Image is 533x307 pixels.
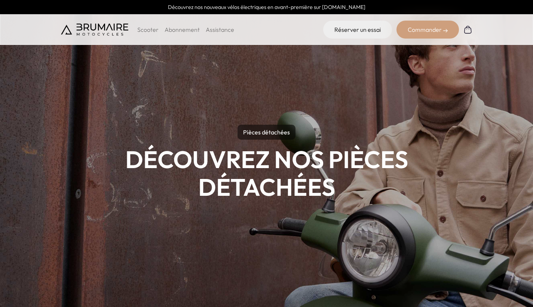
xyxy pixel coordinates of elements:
img: Panier [463,25,472,34]
div: Commander [396,21,459,39]
a: Abonnement [165,26,200,33]
img: Brumaire Motocycles [61,24,128,36]
a: Réserver un essai [323,21,392,39]
h1: Découvrez nos pièces détachées [61,146,472,201]
img: right-arrow-2.png [443,28,448,33]
p: Scooter [137,25,159,34]
p: Pièces détachées [238,125,295,140]
a: Assistance [206,26,234,33]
